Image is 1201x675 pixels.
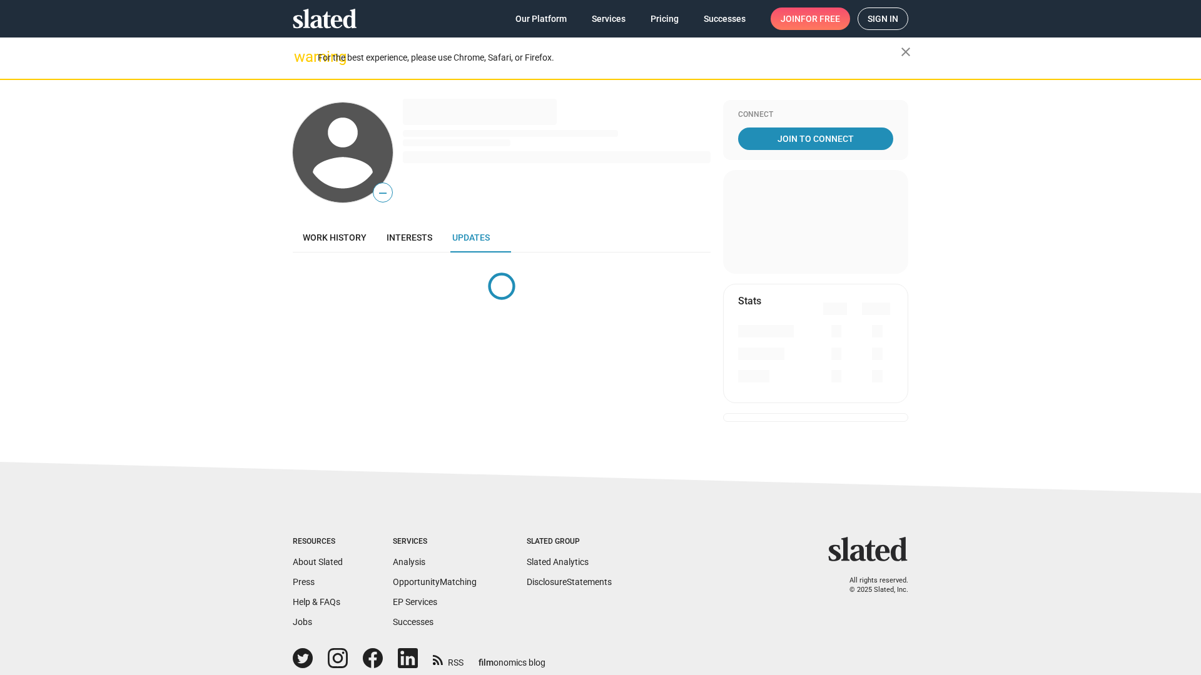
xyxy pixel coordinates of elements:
a: Slated Analytics [527,557,589,567]
a: About Slated [293,557,343,567]
a: OpportunityMatching [393,577,477,587]
a: Successes [393,617,433,627]
div: Resources [293,537,343,547]
span: — [373,185,392,201]
div: Services [393,537,477,547]
a: Joinfor free [771,7,850,30]
mat-icon: close [898,44,913,59]
span: for free [801,7,840,30]
a: Work history [293,222,377,252]
a: Analysis [393,557,425,567]
a: DisclosureStatements [527,577,612,587]
span: Interests [387,232,432,242]
p: All rights reserved. © 2025 Slated, Inc. [836,576,908,594]
a: Updates [442,222,500,252]
span: Sign in [868,8,898,29]
a: Services [582,7,636,30]
a: filmonomics blog [479,647,545,669]
span: Join [781,7,840,30]
span: film [479,657,494,667]
a: Sign in [858,7,908,30]
span: Work history [303,232,367,242]
a: EP Services [393,597,437,607]
a: Pricing [641,7,689,30]
a: Join To Connect [738,127,893,150]
div: Connect [738,110,893,120]
span: Pricing [651,7,679,30]
span: Updates [452,232,490,242]
div: For the best experience, please use Chrome, Safari, or Firefox. [318,49,901,66]
a: Our Platform [505,7,577,30]
mat-card-title: Stats [738,294,761,307]
a: Successes [694,7,756,30]
span: Successes [704,7,746,30]
span: Join To Connect [741,127,891,150]
a: RSS [433,649,464,669]
a: Press [293,577,315,587]
a: Help & FAQs [293,597,340,607]
div: Slated Group [527,537,612,547]
a: Jobs [293,617,312,627]
span: Our Platform [515,7,567,30]
mat-icon: warning [294,49,309,64]
span: Services [592,7,626,30]
a: Interests [377,222,442,252]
